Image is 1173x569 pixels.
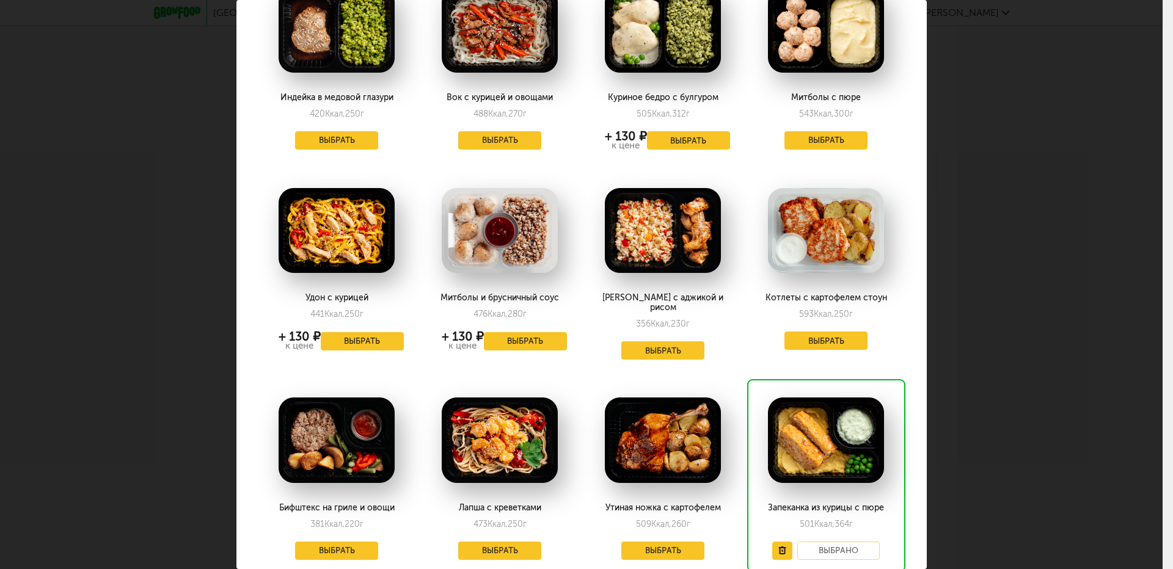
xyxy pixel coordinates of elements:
div: 593 250 [799,309,853,319]
button: Выбрать [321,332,404,350]
div: Запеканка из курицы с пюре [759,503,893,513]
button: Выбрать [784,131,868,150]
span: Ккал, [651,319,671,329]
div: Митболы с пюре [759,93,893,103]
div: Куриное бедро с булгуром [596,93,729,103]
button: Выбрать [621,341,704,360]
img: big_Ow0gNtqrzrhyRnRg.png [768,188,884,274]
img: big_9AQQJZ8gryAUOT6w.png [279,397,395,483]
span: Ккал, [814,519,835,529]
span: г [686,109,690,119]
div: Удон с курицей [269,293,403,303]
div: к цене [279,341,321,350]
button: Выбрать [295,542,378,560]
span: Ккал, [651,519,671,529]
span: г [523,309,527,319]
div: 356 230 [636,319,690,329]
span: г [849,519,853,529]
span: Ккал, [324,309,345,319]
div: + 130 ₽ [605,131,647,141]
img: big_sz9PS315UjtpT7sm.png [605,188,721,274]
div: 488 270 [473,109,527,119]
div: 501 364 [800,519,853,529]
div: Лапша с креветками [433,503,566,513]
span: г [360,519,364,529]
button: Выбрать [458,542,541,560]
img: big_BFO234G9GzP9LEAt.png [605,397,721,483]
img: big_tLPrUg4668jP0Yfa.png [442,188,558,274]
span: г [687,519,690,529]
button: Выбрать [295,131,378,150]
span: Ккал, [652,109,672,119]
div: Котлеты с картофелем стоун [759,293,893,303]
button: Выбрать [621,542,704,560]
div: 381 220 [310,519,364,529]
img: big_tEkfRxL7jMyGjdJp.png [442,397,558,483]
button: Выбрать [647,131,730,150]
span: г [523,519,527,529]
span: г [523,109,527,119]
div: Бифштекс на гриле и овощи [269,503,403,513]
span: Ккал, [325,109,345,119]
span: Ккал, [814,109,834,119]
div: к цене [605,141,647,150]
div: 543 300 [799,109,853,119]
span: Ккал, [324,519,345,529]
div: [PERSON_NAME] с аджикой и рисом [596,293,729,313]
span: г [849,309,853,319]
span: Ккал, [488,309,508,319]
img: big_A8dMbFVdBMb6J8zv.png [279,188,395,274]
div: 476 280 [473,309,527,319]
div: + 130 ₽ [279,332,321,341]
span: г [360,309,364,319]
span: г [360,109,364,119]
button: Выбрать [784,332,868,350]
span: г [686,319,690,329]
div: Митболы и брусничный соус [433,293,566,303]
div: к цене [442,341,484,350]
div: + 130 ₽ [442,332,484,341]
span: Ккал, [488,519,508,529]
div: 473 250 [473,519,527,529]
div: 420 250 [310,109,364,119]
div: 505 312 [637,109,690,119]
span: г [850,109,853,119]
button: Выбрать [458,131,541,150]
button: Выбрать [484,332,567,350]
span: Ккал, [488,109,508,119]
span: Ккал, [814,309,834,319]
div: 441 250 [310,309,364,319]
div: 509 260 [636,519,690,529]
div: Индейка в медовой глазури [269,93,403,103]
div: Вок с курицей и овощами [433,93,566,103]
div: Утиная ножка с картофелем [596,503,729,513]
img: big_XVkTC3FBYXOheKHU.png [768,397,884,483]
